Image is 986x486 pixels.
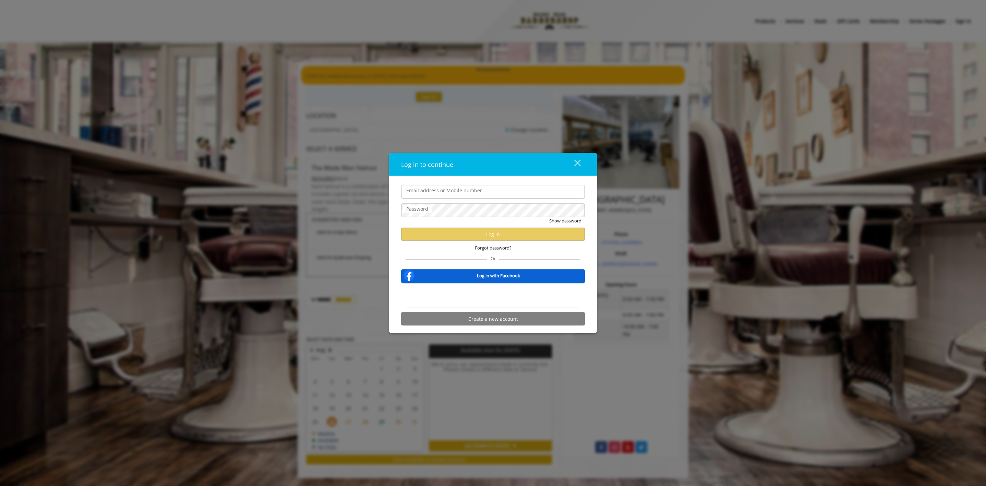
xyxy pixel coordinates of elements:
span: Or [487,255,499,262]
button: Show password [549,217,581,224]
div: close dialog [566,159,580,169]
span: Log in to continue [401,160,453,168]
label: Password [403,205,432,212]
button: Create a new account [401,312,585,326]
img: facebook-logo [402,269,416,282]
input: Password [401,203,585,217]
span: Forgot password? [475,244,512,252]
label: Email address or Mobile number [403,186,485,194]
b: Log in with Facebook [477,272,520,279]
input: Email address or Mobile number [401,185,585,198]
iframe: Sign in with Google Button [458,288,528,303]
button: close dialog [562,157,585,171]
button: Log in [401,228,585,241]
